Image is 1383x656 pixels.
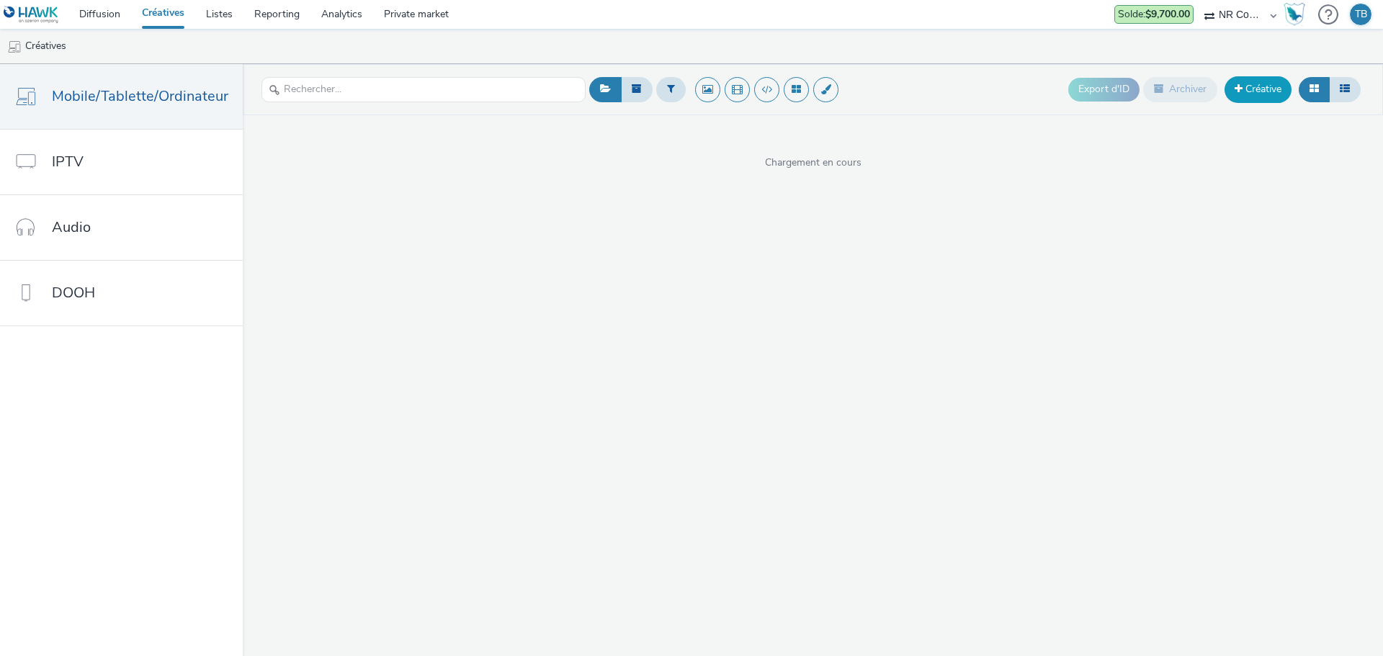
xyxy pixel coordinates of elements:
[261,77,586,102] input: Rechercher...
[52,217,91,238] span: Audio
[1068,78,1140,101] button: Export d'ID
[52,86,228,107] span: Mobile/Tablette/Ordinateur
[1284,3,1305,26] img: Hawk Academy
[1355,4,1367,25] div: TB
[1143,77,1217,102] button: Archiver
[1114,5,1194,24] div: Les dépenses d'aujourd'hui ne sont pas encore prises en compte dans le solde
[1225,76,1292,102] a: Créative
[1118,7,1190,21] span: Solde :
[4,6,59,24] img: undefined Logo
[1145,7,1190,21] strong: $9,700.00
[1284,3,1311,26] a: Hawk Academy
[7,40,22,54] img: mobile
[1329,77,1361,102] button: Liste
[243,156,1383,170] span: Chargement en cours
[52,151,84,172] span: IPTV
[52,282,95,303] span: DOOH
[1299,77,1330,102] button: Grille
